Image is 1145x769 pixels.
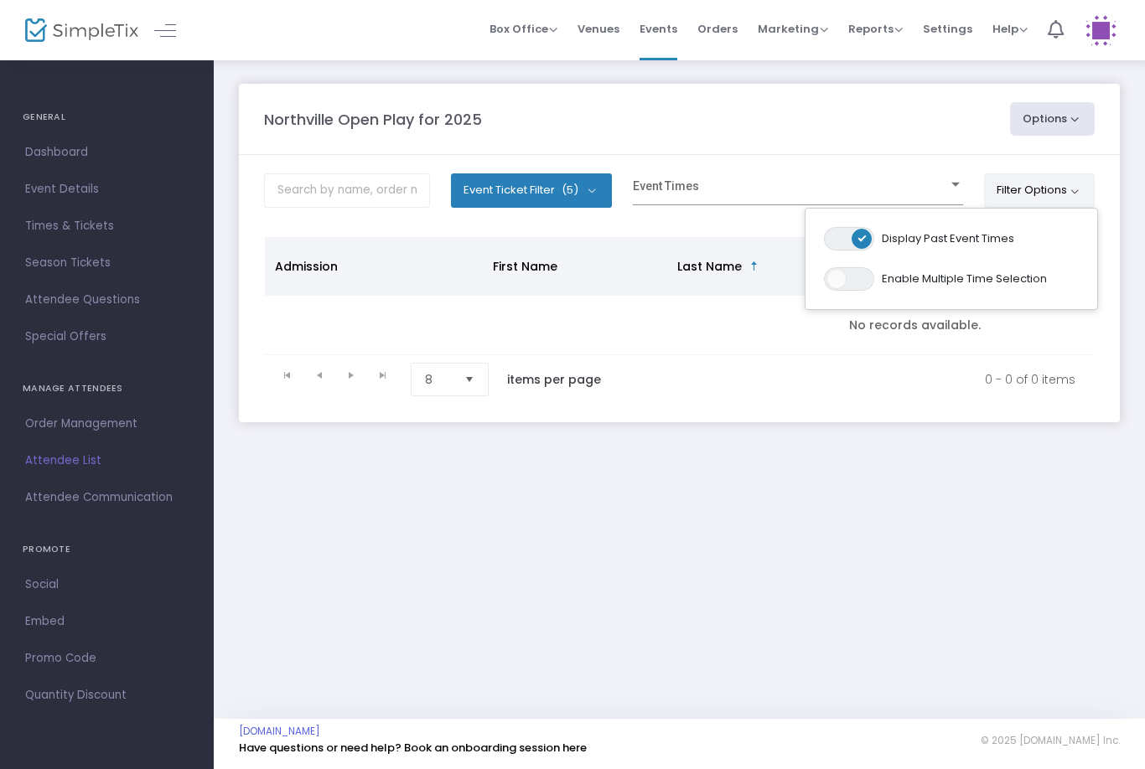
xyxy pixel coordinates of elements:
[25,648,189,669] span: Promo Code
[425,371,451,388] span: 8
[758,21,828,37] span: Marketing
[275,258,338,275] span: Admission
[636,363,1075,396] kendo-pager-info: 0 - 0 of 0 items
[984,173,1096,207] button: Filter Options
[239,725,320,738] a: [DOMAIN_NAME]
[239,740,587,756] a: Have questions or need help? Book an onboarding session here
[640,8,677,50] span: Events
[23,533,191,566] h4: PROMOTE
[848,21,903,37] span: Reports
[25,413,189,435] span: Order Management
[265,237,1094,355] div: Data table
[748,260,761,273] span: Sortable
[458,364,481,395] button: Select
[858,233,867,241] span: ON
[578,8,619,50] span: Venues
[25,142,189,163] span: Dashboard
[923,8,972,50] span: Settings
[25,252,189,274] span: Season Tickets
[1010,102,1096,136] button: Options
[677,258,742,275] span: Last Name
[25,215,189,237] span: Times & Tickets
[264,108,482,131] m-panel-title: Northville Open Play for 2025
[23,372,191,405] h4: MANAGE ATTENDEES
[25,450,189,472] span: Attendee List
[25,178,189,200] span: Event Details
[25,574,189,596] span: Social
[981,734,1120,747] span: © 2025 [DOMAIN_NAME] Inc.
[25,611,189,632] span: Embed
[507,371,601,388] label: items per page
[562,183,578,197] span: (5)
[882,270,1047,286] span: Enable Multiple Time Selection
[264,173,430,208] input: Search by name, order number, email, ip address
[882,230,1014,245] span: Display Past Event Times
[493,258,557,275] span: First Name
[25,289,189,311] span: Attendee Questions
[490,21,557,37] span: Box Office
[25,326,189,348] span: Special Offers
[992,21,1028,37] span: Help
[451,173,612,207] button: Event Ticket Filter(5)
[23,101,191,134] h4: GENERAL
[25,487,189,508] span: Attendee Communication
[25,684,189,706] span: Quantity Discount
[697,8,738,50] span: Orders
